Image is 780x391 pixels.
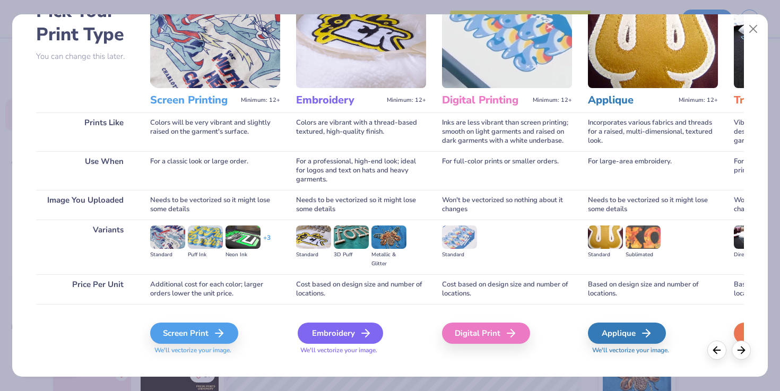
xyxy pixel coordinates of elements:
[36,274,134,304] div: Price Per Unit
[188,225,223,249] img: Puff Ink
[36,190,134,220] div: Image You Uploaded
[296,225,331,249] img: Standard
[296,151,426,190] div: For a professional, high-end look; ideal for logos and text on hats and heavy garments.
[36,220,134,274] div: Variants
[150,274,280,304] div: Additional cost for each color; larger orders lower the unit price.
[588,151,718,190] div: For large-area embroidery.
[442,323,530,344] div: Digital Print
[296,250,331,259] div: Standard
[296,346,426,355] span: We'll vectorize your image.
[533,97,572,104] span: Minimum: 12+
[296,93,383,107] h3: Embroidery
[734,250,769,259] div: Direct-to-film
[734,225,769,249] img: Direct-to-film
[36,52,134,61] p: You can change this later.
[150,93,237,107] h3: Screen Printing
[150,190,280,220] div: Needs to be vectorized so it might lose some details
[296,112,426,151] div: Colors are vibrant with a thread-based textured, high-quality finish.
[188,250,223,259] div: Puff Ink
[150,323,238,344] div: Screen Print
[588,190,718,220] div: Needs to be vectorized so it might lose some details
[442,93,528,107] h3: Digital Printing
[371,250,406,268] div: Metallic & Glitter
[626,250,661,259] div: Sublimated
[150,151,280,190] div: For a classic look or large order.
[334,250,369,259] div: 3D Puff
[36,112,134,151] div: Prints Like
[588,112,718,151] div: Incorporates various fabrics and threads for a raised, multi-dimensional, textured look.
[588,225,623,249] img: Standard
[442,274,572,304] div: Cost based on design size and number of locations.
[150,225,185,249] img: Standard
[296,274,426,304] div: Cost based on design size and number of locations.
[150,346,280,355] span: We'll vectorize your image.
[334,225,369,249] img: 3D Puff
[588,323,666,344] div: Applique
[442,250,477,259] div: Standard
[679,97,718,104] span: Minimum: 12+
[371,225,406,249] img: Metallic & Glitter
[150,112,280,151] div: Colors will be very vibrant and slightly raised on the garment's surface.
[241,97,280,104] span: Minimum: 12+
[442,190,572,220] div: Won't be vectorized so nothing about it changes
[626,225,661,249] img: Sublimated
[588,346,718,355] span: We'll vectorize your image.
[588,250,623,259] div: Standard
[588,274,718,304] div: Based on design size and number of locations.
[442,225,477,249] img: Standard
[226,225,261,249] img: Neon Ink
[296,190,426,220] div: Needs to be vectorized so it might lose some details
[36,151,134,190] div: Use When
[588,93,674,107] h3: Applique
[226,250,261,259] div: Neon Ink
[387,97,426,104] span: Minimum: 12+
[263,233,271,251] div: + 3
[150,250,185,259] div: Standard
[298,323,383,344] div: Embroidery
[743,19,764,39] button: Close
[442,112,572,151] div: Inks are less vibrant than screen printing; smooth on light garments and raised on dark garments ...
[442,151,572,190] div: For full-color prints or smaller orders.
